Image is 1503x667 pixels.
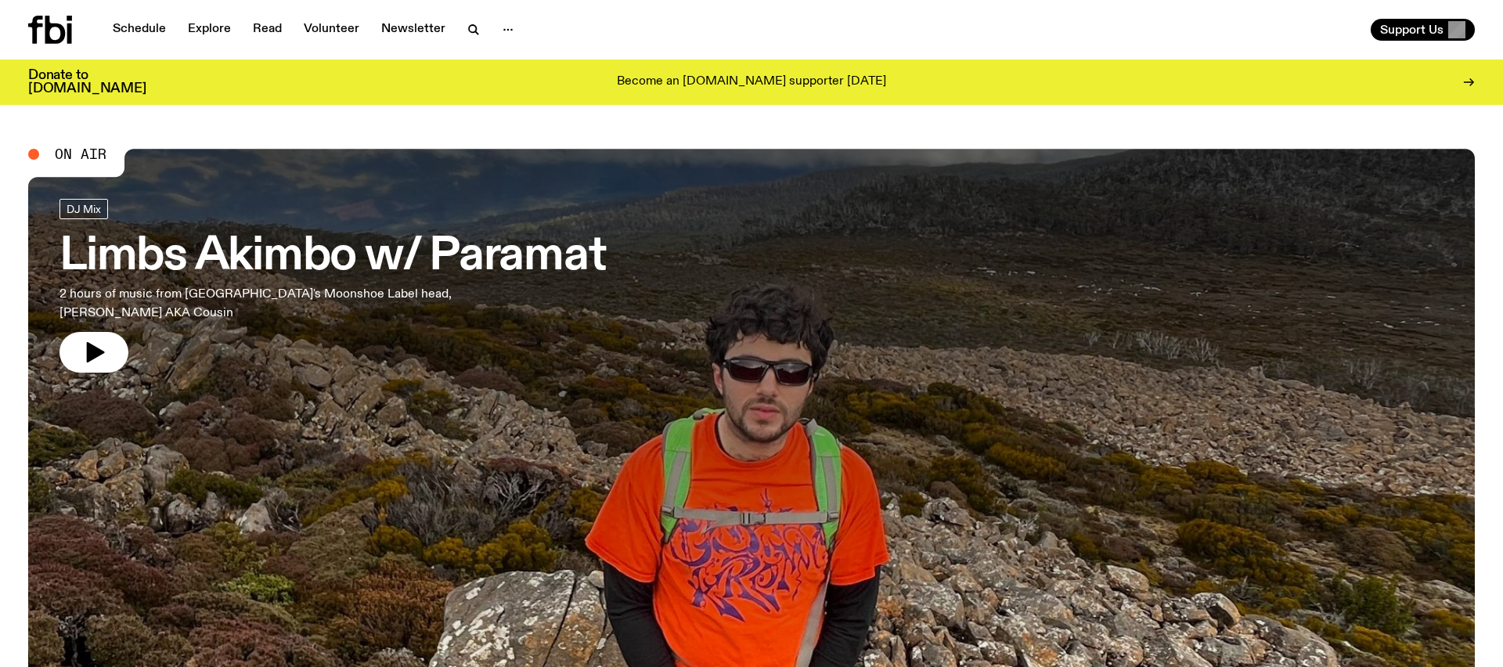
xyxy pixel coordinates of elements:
h3: Donate to [DOMAIN_NAME] [28,69,146,96]
span: Support Us [1380,23,1444,37]
h3: Limbs Akimbo w/ Paramat [59,235,606,279]
span: On Air [55,147,106,161]
a: Explore [178,19,240,41]
p: 2 hours of music from [GEOGRAPHIC_DATA]'s Moonshoe Label head, [PERSON_NAME] AKA Cousin [59,285,460,323]
button: Support Us [1371,19,1475,41]
a: Schedule [103,19,175,41]
a: DJ Mix [59,199,108,219]
p: Become an [DOMAIN_NAME] supporter [DATE] [617,75,886,89]
a: Read [243,19,291,41]
a: Limbs Akimbo w/ Paramat2 hours of music from [GEOGRAPHIC_DATA]'s Moonshoe Label head, [PERSON_NAM... [59,199,606,373]
span: DJ Mix [67,203,101,215]
a: Volunteer [294,19,369,41]
a: Newsletter [372,19,455,41]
